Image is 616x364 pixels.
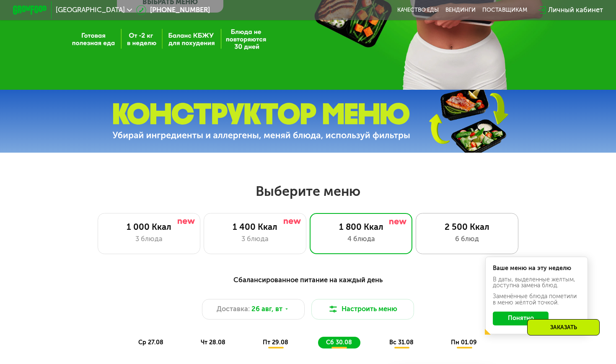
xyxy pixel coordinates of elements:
[493,294,580,306] div: Заменённые блюда пометили в меню жёлтой точкой.
[56,7,125,13] span: [GEOGRAPHIC_DATA]
[106,234,191,244] div: 3 блюда
[318,222,403,232] div: 1 800 Ккал
[138,339,163,346] span: ср 27.08
[425,222,510,232] div: 2 500 Ккал
[389,339,414,346] span: вс 31.08
[217,304,250,315] span: Доставка:
[212,222,297,232] div: 1 400 Ккал
[311,299,414,320] button: Настроить меню
[263,339,288,346] span: пт 29.08
[493,312,549,325] button: Понятно
[201,339,225,346] span: чт 28.08
[251,304,282,315] span: 26 авг, вт
[136,5,210,16] a: [PHONE_NUMBER]
[106,222,191,232] div: 1 000 Ккал
[318,234,403,244] div: 4 блюда
[493,277,580,289] div: В даты, выделенные желтым, доступна замена блюд.
[482,7,527,13] div: поставщикам
[326,339,352,346] span: сб 30.08
[445,7,476,13] a: Вендинги
[451,339,477,346] span: пн 01.09
[493,265,580,271] div: Ваше меню на эту неделю
[527,319,600,335] div: Заказать
[397,7,439,13] a: Качество еды
[548,5,603,16] div: Личный кабинет
[425,234,510,244] div: 6 блюд
[212,234,297,244] div: 3 блюда
[55,275,562,285] div: Сбалансированное питание на каждый день
[27,183,588,200] h2: Выберите меню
